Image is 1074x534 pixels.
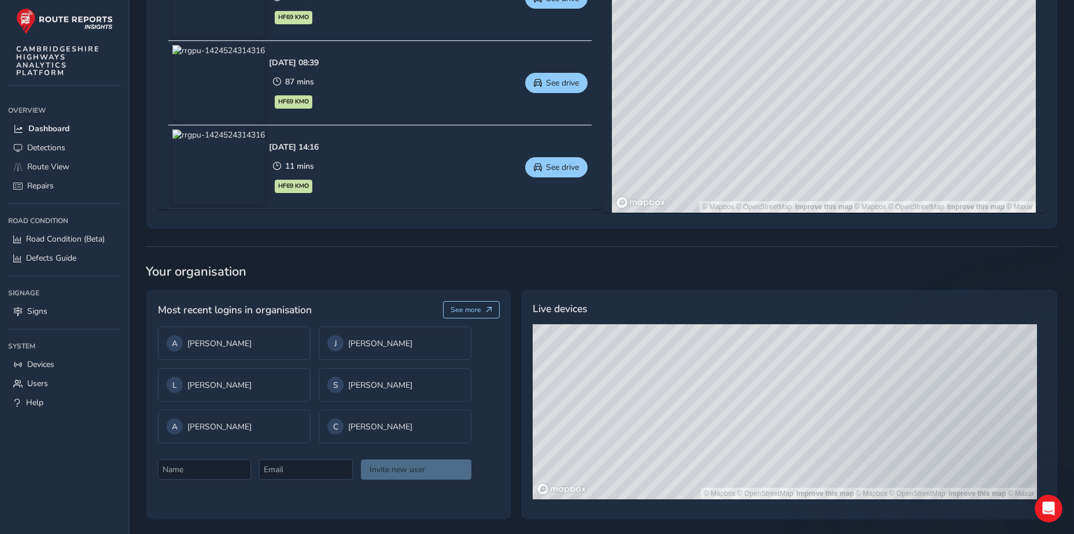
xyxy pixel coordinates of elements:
[525,73,588,93] button: See drive
[8,302,121,321] a: Signs
[334,338,337,349] span: J
[172,421,178,432] span: A
[172,45,265,120] img: rrgpu-1424524314316
[158,459,251,480] input: Name
[333,380,338,391] span: S
[27,306,47,317] span: Signs
[269,142,319,153] div: [DATE] 14:16
[27,359,54,370] span: Devices
[27,378,48,389] span: Users
[327,418,463,435] div: [PERSON_NAME]
[546,162,579,173] span: See drive
[285,161,314,172] span: 11 mins
[327,335,463,351] div: [PERSON_NAME]
[167,418,302,435] div: [PERSON_NAME]
[1035,495,1062,522] iframe: Intercom live chat
[172,380,177,391] span: L
[327,377,463,393] div: [PERSON_NAME]
[146,263,1058,280] span: Your organisation
[27,180,54,191] span: Repairs
[533,301,587,316] span: Live devices
[285,76,314,87] span: 87 mins
[8,393,121,412] a: Help
[546,77,579,88] span: See drive
[167,335,302,351] div: [PERSON_NAME]
[172,129,265,205] img: rrgpu-1424524314316
[333,421,338,432] span: C
[26,233,105,244] span: Road Condition (Beta)
[269,57,319,68] div: [DATE] 08:39
[8,138,121,157] a: Detections
[525,157,588,177] button: See drive
[172,338,178,349] span: A
[451,305,481,314] span: See more
[8,249,121,268] a: Defects Guide
[8,212,121,229] div: Road Condition
[8,374,121,393] a: Users
[167,377,302,393] div: [PERSON_NAME]
[27,142,65,153] span: Detections
[443,301,500,318] button: See more
[278,181,309,191] span: HF69 KMO
[8,338,121,355] div: System
[8,355,121,374] a: Devices
[27,161,69,172] span: Route View
[158,302,312,317] span: Most recent logins in organisation
[8,119,121,138] a: Dashboard
[16,45,100,77] span: CAMBRIDGESHIRE HIGHWAYS ANALYTICS PLATFORM
[28,123,69,134] span: Dashboard
[8,284,121,302] div: Signage
[8,229,121,249] a: Road Condition (Beta)
[8,176,121,195] a: Repairs
[278,97,309,106] span: HF69 KMO
[26,253,76,264] span: Defects Guide
[278,13,309,22] span: HF69 KMO
[26,397,43,408] span: Help
[16,8,113,34] img: rr logo
[259,459,352,480] input: Email
[8,102,121,119] div: Overview
[8,157,121,176] a: Route View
